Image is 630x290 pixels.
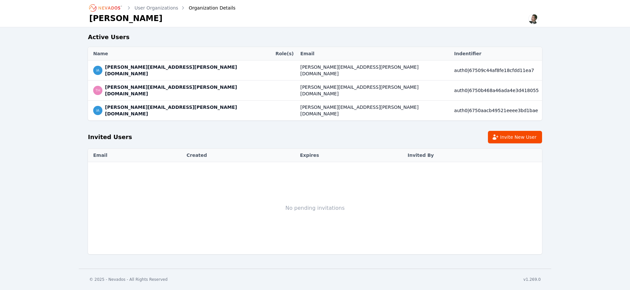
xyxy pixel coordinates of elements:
th: Role(s) [272,47,297,60]
span: Invited Users [88,133,132,142]
span: [PERSON_NAME][EMAIL_ADDRESS][PERSON_NAME][DOMAIN_NAME] [105,104,269,117]
th: Indentifier [451,47,542,60]
div: Organization Details [179,5,236,11]
th: Email [88,149,183,162]
td: auth0|6750b468a46ada4e3d418055 [451,81,542,101]
td: auth0|67509c44af8fe18cfdd11ea7 [451,60,542,81]
a: User Organizations [135,5,178,11]
th: Name [88,47,272,60]
td: [PERSON_NAME][EMAIL_ADDRESS][PERSON_NAME][DOMAIN_NAME] [297,101,451,121]
div: © 2025 - Nevados - All Rights Reserved [89,277,168,282]
span: No pending invitations [285,205,345,211]
th: Created [183,149,297,162]
th: Expires [297,149,404,162]
img: ian.stoddard@bmco.com [93,66,102,75]
img: thomas.racioppo@bmco.com [93,86,102,95]
img: ian.latulippe@bmco.com [93,106,102,115]
th: Email [297,47,451,60]
h1: [PERSON_NAME] [89,13,162,24]
img: Alex Kushner [528,14,539,24]
td: [PERSON_NAME][EMAIL_ADDRESS][PERSON_NAME][DOMAIN_NAME] [297,81,451,101]
button: Invite New User [488,131,542,143]
h2: Active Users [88,33,542,47]
span: [PERSON_NAME][EMAIL_ADDRESS][PERSON_NAME][DOMAIN_NAME] [105,84,269,97]
span: [PERSON_NAME][EMAIL_ADDRESS][PERSON_NAME][DOMAIN_NAME] [105,64,269,77]
td: [PERSON_NAME][EMAIL_ADDRESS][PERSON_NAME][DOMAIN_NAME] [297,60,451,81]
th: Invited By [404,149,542,162]
div: v1.269.0 [523,277,541,282]
td: auth0|6750aacb49521eeee3bd1bae [451,101,542,121]
nav: Breadcrumb [89,3,236,13]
